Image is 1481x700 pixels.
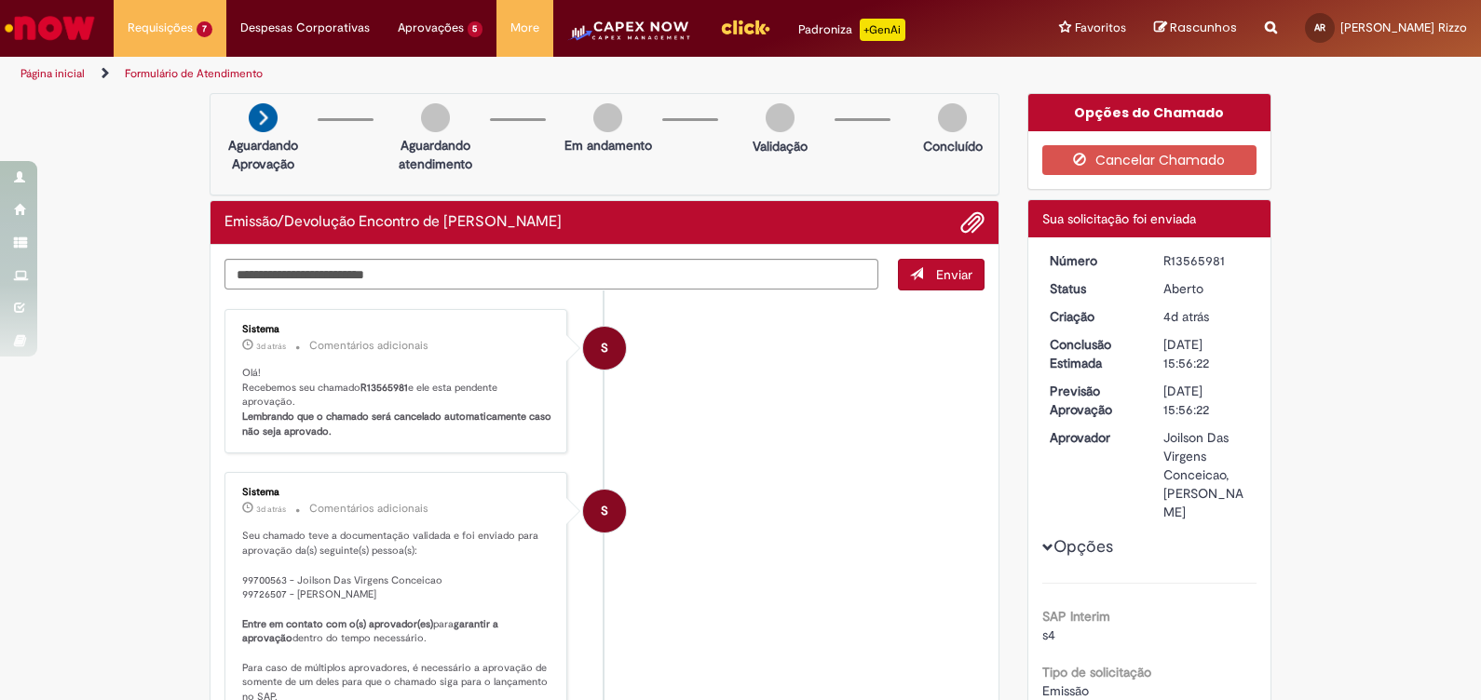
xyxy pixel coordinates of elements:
[128,19,193,37] span: Requisições
[1036,382,1150,419] dt: Previsão Aprovação
[601,326,608,370] span: S
[309,501,428,517] small: Comentários adicionais
[936,266,972,283] span: Enviar
[1163,428,1250,521] div: Joilson Das Virgens Conceicao, [PERSON_NAME]
[1163,308,1209,325] span: 4d atrás
[242,487,552,498] div: Sistema
[224,214,562,231] h2: Emissão/Devolução Encontro de Contas Fornecedor Histórico de tíquete
[242,617,501,646] b: garantir a aprovação
[1075,19,1126,37] span: Favoritos
[242,617,433,631] b: Entre em contato com o(s) aprovador(es)
[1163,251,1250,270] div: R13565981
[242,324,552,335] div: Sistema
[798,19,905,41] div: Padroniza
[1163,279,1250,298] div: Aberto
[240,19,370,37] span: Despesas Corporativas
[197,21,212,37] span: 7
[923,137,983,155] p: Concluído
[256,341,286,352] time: 26/09/2025 14:56:33
[720,13,770,41] img: click_logo_yellow_360x200.png
[898,259,985,290] button: Enviar
[1042,608,1110,625] b: SAP Interim
[583,490,626,532] div: System
[601,489,608,533] span: S
[1028,94,1271,131] div: Opções do Chamado
[1042,682,1089,699] span: Emissão
[14,57,973,91] ul: Trilhas de página
[1163,307,1250,326] div: 25/09/2025 11:04:27
[20,66,85,81] a: Página inicial
[938,103,967,132] img: img-circle-grey.png
[1036,307,1150,326] dt: Criação
[510,19,539,37] span: More
[1036,428,1150,447] dt: Aprovador
[309,338,428,354] small: Comentários adicionais
[256,504,286,515] span: 3d atrás
[1036,251,1150,270] dt: Número
[468,21,483,37] span: 5
[960,210,985,235] button: Adicionar anexos
[1036,335,1150,372] dt: Conclusão Estimada
[249,103,278,132] img: arrow-next.png
[1042,664,1151,680] b: Tipo de solicitação
[1170,19,1237,36] span: Rascunhos
[567,19,691,56] img: CapexLogo5.png
[564,136,652,155] p: Em andamento
[125,66,263,81] a: Formulário de Atendimento
[256,504,286,515] time: 26/09/2025 14:56:25
[1163,335,1250,372] div: [DATE] 15:56:22
[224,259,878,290] textarea: Digite sua mensagem aqui...
[1163,382,1250,419] div: [DATE] 15:56:22
[1036,279,1150,298] dt: Status
[390,136,481,173] p: Aguardando atendimento
[256,341,286,352] span: 3d atrás
[860,19,905,41] p: +GenAi
[2,9,98,47] img: ServiceNow
[593,103,622,132] img: img-circle-grey.png
[242,410,554,438] b: Lembrando que o chamado será cancelado automaticamente caso não seja aprovado.
[1340,20,1467,35] span: [PERSON_NAME] Rizzo
[398,19,464,37] span: Aprovações
[766,103,795,132] img: img-circle-grey.png
[421,103,450,132] img: img-circle-grey.png
[583,327,626,370] div: System
[1314,21,1325,34] span: AR
[218,136,308,173] p: Aguardando Aprovação
[1042,210,1196,227] span: Sua solicitação foi enviada
[1163,308,1209,325] time: 25/09/2025 11:04:27
[242,366,552,439] p: Olá! Recebemos seu chamado e ele esta pendente aprovação.
[753,137,808,155] p: Validação
[1154,20,1237,37] a: Rascunhos
[1042,145,1257,175] button: Cancelar Chamado
[1042,626,1055,643] span: s4
[360,381,408,395] b: R13565981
